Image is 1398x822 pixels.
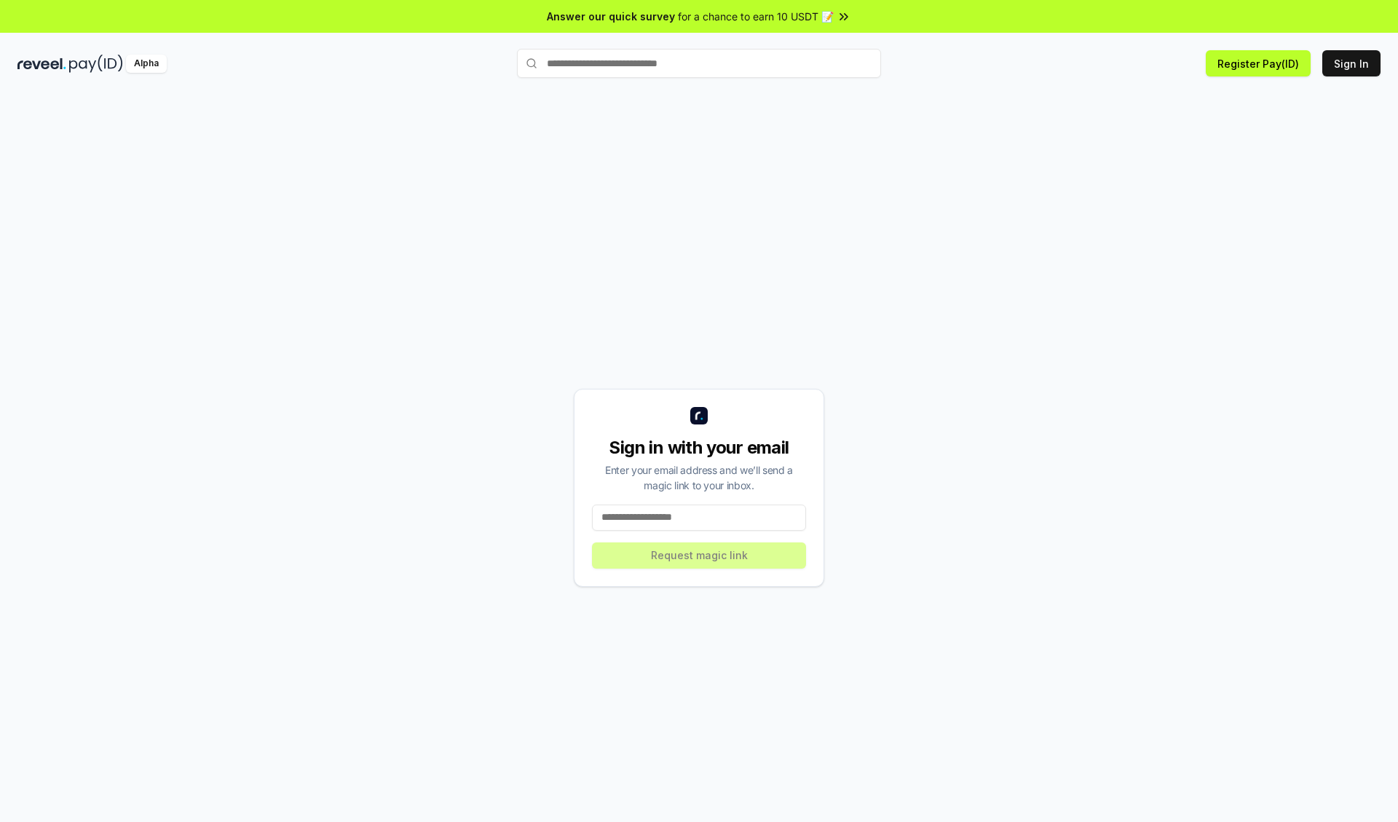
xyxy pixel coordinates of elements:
button: Register Pay(ID) [1206,50,1311,76]
div: Enter your email address and we’ll send a magic link to your inbox. [592,462,806,493]
span: for a chance to earn 10 USDT 📝 [678,9,834,24]
img: pay_id [69,55,123,73]
span: Answer our quick survey [547,9,675,24]
img: logo_small [690,407,708,424]
button: Sign In [1322,50,1381,76]
div: Alpha [126,55,167,73]
img: reveel_dark [17,55,66,73]
div: Sign in with your email [592,436,806,459]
